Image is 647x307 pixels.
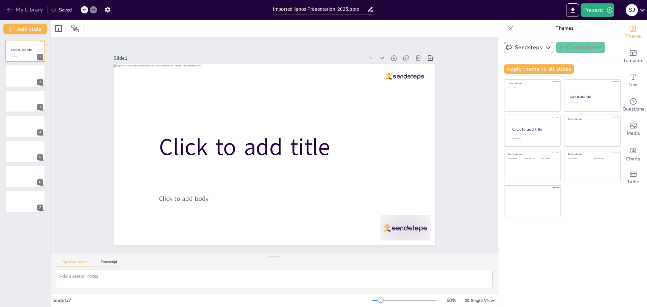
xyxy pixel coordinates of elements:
div: 7 [37,205,43,211]
div: 6 [37,179,43,185]
div: Get real-time input from your audience [620,93,647,117]
div: Click to add title [508,153,556,155]
button: Export to PowerPoint [566,3,579,17]
div: Layout [53,23,64,34]
div: 1 [37,54,43,60]
span: Position [71,25,79,33]
button: Transcript [94,260,124,267]
button: Present [581,3,614,17]
button: Create theme [556,42,605,53]
div: 3 [37,104,43,110]
div: Click to add text [568,158,589,159]
div: Add text boxes [620,69,647,93]
div: Click to add body [512,137,555,139]
button: Add slide [3,24,47,34]
span: Click to add title [11,48,32,52]
span: Theme [625,33,641,40]
div: 50 % [443,297,459,304]
div: Add images, graphics, shapes or video [620,117,647,142]
div: Click to add title [512,126,555,132]
div: Add ready made slides [620,44,647,69]
span: Table [627,178,639,186]
div: Click to add text [508,87,556,89]
div: 5 [37,154,43,160]
div: Click to add text [508,158,523,159]
div: Click to add text [524,158,540,159]
span: Click to add title [159,131,330,163]
button: Speaker Notes [56,260,94,267]
div: Click to add title [568,153,616,155]
div: 2 [37,79,43,85]
div: Change the overall theme [620,20,647,44]
div: https://cdn.sendsteps.com/images/logo/sendsteps_logo_white.pnghttps://cdn.sendsteps.com/images/lo... [5,40,45,62]
span: Text [628,81,638,89]
div: Add charts and graphs [620,142,647,166]
div: https://cdn.sendsteps.com/images/logo/sendsteps_logo_white.pnghttps://cdn.sendsteps.com/images/lo... [5,140,45,162]
p: Themes [516,20,613,36]
div: Saved [51,7,72,13]
span: Template [623,57,644,64]
button: My Library [5,4,46,15]
span: Media [627,130,640,137]
div: Click to add text [569,101,614,103]
div: Add a table [620,166,647,190]
div: Click to add text [541,158,556,159]
div: https://cdn.sendsteps.com/images/logo/sendsteps_logo_white.pnghttps://cdn.sendsteps.com/images/lo... [5,115,45,137]
div: https://cdn.sendsteps.com/images/logo/sendsteps_logo_white.pnghttps://cdn.sendsteps.com/images/lo... [5,65,45,87]
div: Slide 1 / 7 [53,297,372,304]
div: Click to add title [508,82,556,85]
div: Slide 1 [114,55,363,61]
div: Click to add text [594,158,615,159]
input: Insert title [273,4,367,14]
span: Charts [626,155,640,163]
div: https://cdn.sendsteps.com/images/logo/sendsteps_logo_white.pnghttps://cdn.sendsteps.com/images/lo... [5,90,45,112]
span: Questions [622,105,644,113]
span: Single View [471,298,494,303]
div: Click to add title [568,118,616,120]
button: Apply theme to all slides [504,64,574,74]
div: 4 [37,129,43,135]
span: Click to add body [159,194,209,203]
button: Sendsteps [504,42,553,53]
div: 7 [5,190,45,212]
div: S J [626,4,638,16]
span: Click to add body [11,56,17,57]
button: S J [626,3,638,17]
div: https://cdn.sendsteps.com/images/logo/sendsteps_logo_white.pnghttps://cdn.sendsteps.com/images/lo... [5,165,45,187]
div: Click to add title [570,95,615,99]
